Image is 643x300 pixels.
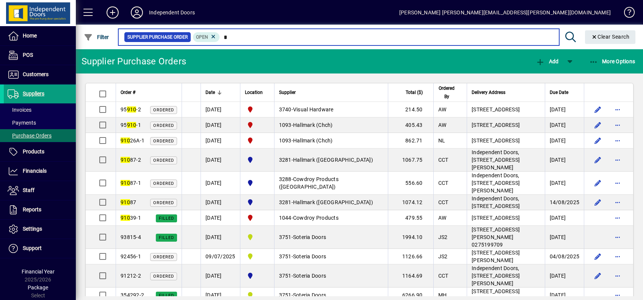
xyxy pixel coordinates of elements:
[149,6,195,19] div: Independent Doors
[245,155,270,164] span: Cromwell Central Otago
[4,200,76,219] a: Reports
[121,215,130,221] em: 910
[121,157,130,163] em: 910
[153,108,174,112] span: Ordered
[388,249,433,264] td: 1126.66
[4,27,76,45] a: Home
[8,133,52,139] span: Purchase Orders
[121,137,130,144] em: 910
[274,117,388,133] td: -
[8,120,36,126] span: Payments
[193,32,220,42] mat-chip: Completion Status: Open
[279,253,292,259] span: 3751
[121,122,141,128] span: 95 -1
[205,88,215,97] span: Date
[159,293,174,298] span: Filled
[467,249,544,264] td: [STREET_ADDRESS][PERSON_NAME]
[293,106,334,112] span: Visual Hardware
[201,148,240,172] td: [DATE]
[467,226,544,249] td: [STREET_ADDRESS][PERSON_NAME] 0275199709
[121,106,141,112] span: 95 -2
[388,102,433,117] td: 214.50
[438,234,448,240] span: JS2
[4,103,76,116] a: Invoices
[612,250,624,262] button: More options
[612,119,624,131] button: More options
[438,180,449,186] span: CCT
[201,249,240,264] td: 09/07/2025
[4,162,76,181] a: Financials
[279,292,292,298] span: 3751
[23,187,35,193] span: Staff
[293,253,326,259] span: Soteria Doors
[592,134,604,147] button: Edit
[545,117,584,133] td: [DATE]
[245,88,263,97] span: Location
[545,133,584,148] td: [DATE]
[153,139,174,144] span: Ordered
[121,88,135,97] span: Order #
[153,158,174,163] span: Ordered
[388,172,433,195] td: 556.60
[4,46,76,65] a: POS
[388,133,433,148] td: 862.71
[279,122,292,128] span: 1093
[279,88,383,97] div: Supplier
[612,231,624,243] button: More options
[388,148,433,172] td: 1067.75
[467,102,544,117] td: [STREET_ADDRESS]
[612,196,624,208] button: More options
[121,180,130,186] em: 910
[293,292,326,298] span: Soteria Doors
[23,33,37,39] span: Home
[274,210,388,226] td: -
[274,226,388,249] td: -
[4,129,76,142] a: Purchase Orders
[438,215,447,221] span: AW
[388,117,433,133] td: 405.43
[121,215,141,221] span: 39-1
[245,178,270,187] span: Cromwell Central Otago
[84,34,109,40] span: Filter
[201,264,240,287] td: [DATE]
[23,168,47,174] span: Financials
[279,176,339,190] span: Cowdroy Products ([GEOGRAPHIC_DATA])
[274,148,388,172] td: -
[23,226,42,232] span: Settings
[4,181,76,200] a: Staff
[23,148,44,155] span: Products
[153,255,174,259] span: Ordered
[245,213,270,222] span: Christchurch
[438,106,447,112] span: AW
[612,103,624,116] button: More options
[82,55,186,67] div: Supplier Purchase Orders
[201,195,240,210] td: [DATE]
[472,88,505,97] span: Delivery Address
[121,88,177,97] div: Order #
[438,253,448,259] span: JS2
[23,206,41,212] span: Reports
[125,6,149,19] button: Profile
[22,269,55,275] span: Financial Year
[438,84,456,101] span: Ordered By
[153,181,174,186] span: Ordered
[153,200,174,205] span: Ordered
[201,172,240,195] td: [DATE]
[438,122,447,128] span: AW
[612,270,624,282] button: More options
[121,157,141,163] span: 87-2
[279,234,292,240] span: 3751
[293,273,326,279] span: Soteria Doors
[536,58,558,64] span: Add
[545,264,584,287] td: [DATE]
[196,34,208,40] span: Open
[545,172,584,195] td: [DATE]
[467,195,544,210] td: Independent Doors, [STREET_ADDRESS]
[201,117,240,133] td: [DATE]
[279,106,292,112] span: 3740
[545,148,584,172] td: [DATE]
[245,198,270,207] span: Cromwell Central Otago
[279,88,296,97] span: Supplier
[467,264,544,287] td: Independent Doors, [STREET_ADDRESS][PERSON_NAME]
[245,271,270,280] span: Cromwell Central Otago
